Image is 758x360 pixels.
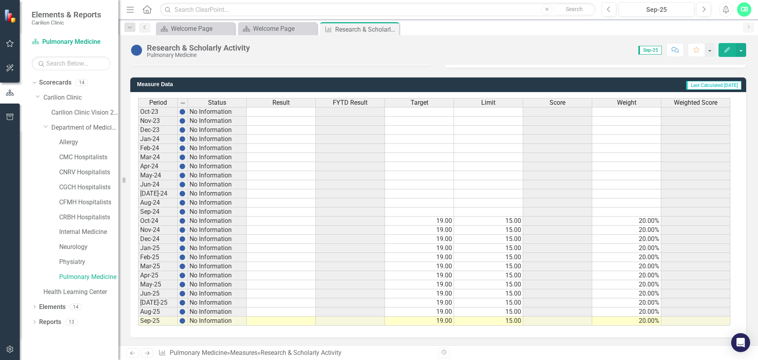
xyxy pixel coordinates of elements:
[566,6,583,12] span: Search
[180,100,186,106] img: 8DAGhfEEPCf229AAAAAElFTkSuQmCC
[454,307,523,317] td: 15.00
[138,189,178,198] td: [DATE]-24
[138,253,178,262] td: Feb-25
[737,2,751,17] button: CB
[138,298,178,307] td: [DATE]-25
[592,217,661,226] td: 20.00%
[592,289,661,298] td: 20.00%
[385,244,454,253] td: 19.00
[686,81,741,90] span: Last Calculated [DATE]
[179,136,186,142] img: BgCOk07PiH71IgAAAABJRU5ErkJggg==
[481,99,495,106] span: Limit
[592,271,661,280] td: 20.00%
[550,99,565,106] span: Score
[138,235,178,244] td: Dec-24
[188,235,247,244] td: No Information
[130,44,143,57] img: No Information
[147,43,250,52] div: Research & Scholarly Activity
[454,262,523,271] td: 15.00
[592,235,661,244] td: 20.00%
[385,289,454,298] td: 19.00
[179,209,186,215] img: BgCOk07PiH71IgAAAABJRU5ErkJggg==
[253,24,315,34] div: Welcome Page
[188,171,247,180] td: No Information
[188,126,247,135] td: No Information
[188,317,247,326] td: No Information
[138,271,178,280] td: Apr-25
[188,189,247,198] td: No Information
[385,317,454,326] td: 19.00
[179,218,186,224] img: BgCOk07PiH71IgAAAABJRU5ErkJggg==
[385,226,454,235] td: 19.00
[188,271,247,280] td: No Information
[385,298,454,307] td: 19.00
[674,99,717,106] span: Weighted Score
[138,207,178,217] td: Sep-24
[621,5,692,15] div: Sep-25
[385,253,454,262] td: 19.00
[272,99,290,106] span: Result
[188,253,247,262] td: No Information
[59,213,118,222] a: CRBH Hospitalists
[59,228,118,237] a: Internal Medicine
[188,262,247,271] td: No Information
[138,126,178,135] td: Dec-23
[179,118,186,124] img: BgCOk07PiH71IgAAAABJRU5ErkJggg==
[138,171,178,180] td: May-24
[179,300,186,306] img: BgCOk07PiH71IgAAAABJRU5ErkJggg==
[59,273,118,282] a: Pulmonary Medicine
[592,317,661,326] td: 20.00%
[138,144,178,153] td: Feb-24
[179,145,186,151] img: BgCOk07PiH71IgAAAABJRU5ErkJggg==
[32,10,101,19] span: Elements & Reports
[179,172,186,179] img: BgCOk07PiH71IgAAAABJRU5ErkJggg==
[638,46,662,55] span: Sep-25
[179,290,186,297] img: BgCOk07PiH71IgAAAABJRU5ErkJggg==
[188,135,247,144] td: No Information
[138,280,178,289] td: May-25
[179,272,186,279] img: BgCOk07PiH71IgAAAABJRU5ErkJggg==
[43,93,118,102] a: Carilion Clinic
[240,24,315,34] a: Welcome Page
[179,190,186,197] img: BgCOk07PiH71IgAAAABJRU5ErkJggg==
[454,317,523,326] td: 15.00
[138,135,178,144] td: Jan-24
[385,262,454,271] td: 19.00
[138,226,178,235] td: Nov-24
[149,99,167,106] span: Period
[188,298,247,307] td: No Information
[335,25,397,34] div: Research & Scholarly Activity
[188,198,247,207] td: No Information
[592,298,661,307] td: 20.00%
[188,217,247,226] td: No Information
[454,280,523,289] td: 15.00
[179,254,186,260] img: BgCOk07PiH71IgAAAABJRU5ErkJggg==
[138,198,178,207] td: Aug-24
[592,307,661,317] td: 20.00%
[59,138,118,147] a: Allergy
[138,180,178,189] td: Jun-24
[32,38,111,47] a: Pulmonary Medicine
[261,349,341,356] div: Research & Scholarly Activity
[179,127,186,133] img: BgCOk07PiH71IgAAAABJRU5ErkJggg==
[39,303,66,312] a: Elements
[188,244,247,253] td: No Information
[230,349,257,356] a: Measures
[592,262,661,271] td: 20.00%
[65,319,78,325] div: 13
[138,217,178,226] td: Oct-24
[179,318,186,324] img: BgCOk07PiH71IgAAAABJRU5ErkJggg==
[138,244,178,253] td: Jan-25
[385,280,454,289] td: 19.00
[592,226,661,235] td: 20.00%
[59,183,118,192] a: CGCH Hospitalists
[171,24,233,34] div: Welcome Page
[59,153,118,162] a: CMC Hospitalists
[188,162,247,171] td: No Information
[158,349,432,358] div: » »
[170,349,227,356] a: Pulmonary Medicine
[617,99,636,106] span: Weight
[39,78,71,87] a: Scorecards
[188,117,247,126] td: No Information
[43,288,118,297] a: Health Learning Center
